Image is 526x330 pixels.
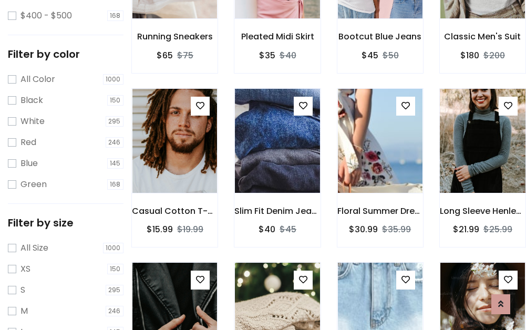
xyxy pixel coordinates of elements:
[107,158,124,169] span: 145
[106,306,124,316] span: 246
[20,263,30,275] label: XS
[234,206,320,216] h6: Slim Fit Denim Jeans
[337,32,423,42] h6: Bootcut Blue Jeans
[132,206,218,216] h6: Casual Cotton T-Shirt
[20,115,45,128] label: White
[147,224,173,234] h6: $15.99
[440,32,525,42] h6: Classic Men's Suit
[107,11,124,21] span: 168
[362,50,378,60] h6: $45
[460,50,479,60] h6: $180
[157,50,173,60] h6: $65
[280,49,296,61] del: $40
[234,32,320,42] h6: Pleated Midi Skirt
[20,9,72,22] label: $400 - $500
[106,137,124,148] span: 246
[132,32,218,42] h6: Running Sneakers
[349,224,378,234] h6: $30.99
[177,223,203,235] del: $19.99
[107,179,124,190] span: 168
[20,178,47,191] label: Green
[440,206,525,216] h6: Long Sleeve Henley T-Shirt
[383,49,399,61] del: $50
[280,223,296,235] del: $45
[259,224,275,234] h6: $40
[107,264,124,274] span: 150
[453,224,479,234] h6: $21.99
[259,50,275,60] h6: $35
[483,49,505,61] del: $200
[20,157,38,170] label: Blue
[483,223,512,235] del: $25.99
[106,116,124,127] span: 295
[337,206,423,216] h6: Floral Summer Dress
[20,136,36,149] label: Red
[106,285,124,295] span: 295
[20,94,43,107] label: Black
[8,216,123,229] h5: Filter by size
[20,73,55,86] label: All Color
[8,48,123,60] h5: Filter by color
[20,242,48,254] label: All Size
[20,305,28,317] label: M
[103,243,124,253] span: 1000
[177,49,193,61] del: $75
[103,74,124,85] span: 1000
[20,284,25,296] label: S
[382,223,411,235] del: $35.99
[107,95,124,106] span: 150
